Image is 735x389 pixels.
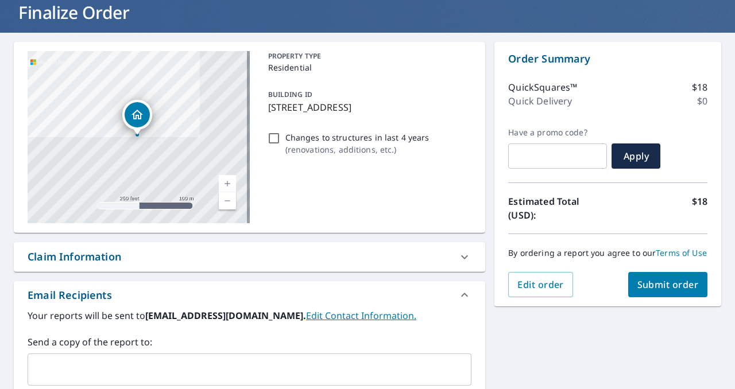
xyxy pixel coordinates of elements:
div: Claim Information [14,242,485,271]
label: Your reports will be sent to [28,309,471,322]
a: Terms of Use [656,247,707,258]
div: Email Recipients [14,281,485,309]
p: PROPERTY TYPE [268,51,467,61]
p: By ordering a report you agree to our [508,248,707,258]
p: Changes to structures in last 4 years [285,131,430,143]
div: Claim Information [28,249,121,264]
p: Order Summary [508,51,707,67]
h1: Finalize Order [14,1,721,24]
p: [STREET_ADDRESS] [268,100,467,114]
p: BUILDING ID [268,90,312,99]
button: Apply [612,143,660,169]
a: Current Level 17, Zoom Out [219,192,236,209]
a: EditContactInfo [306,309,416,322]
b: [EMAIL_ADDRESS][DOMAIN_NAME]. [145,309,306,322]
p: Quick Delivery [508,94,572,108]
button: Submit order [628,272,708,297]
label: Send a copy of the report to: [28,335,471,349]
p: QuickSquares™ [508,80,577,94]
p: $18 [692,194,707,222]
span: Apply [621,150,651,162]
p: ( renovations, additions, etc. ) [285,143,430,155]
label: Have a promo code? [508,127,607,138]
button: Edit order [508,272,573,297]
p: $18 [692,80,707,94]
div: Dropped pin, building 1, Residential property, 665 NW 21st St Wilton Manors, FL 33311 [122,100,152,135]
p: $0 [697,94,707,108]
p: Residential [268,61,467,73]
p: Estimated Total (USD): [508,194,608,222]
div: Email Recipients [28,287,112,303]
a: Current Level 17, Zoom In [219,175,236,192]
span: Submit order [637,278,699,291]
span: Edit order [517,278,564,291]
